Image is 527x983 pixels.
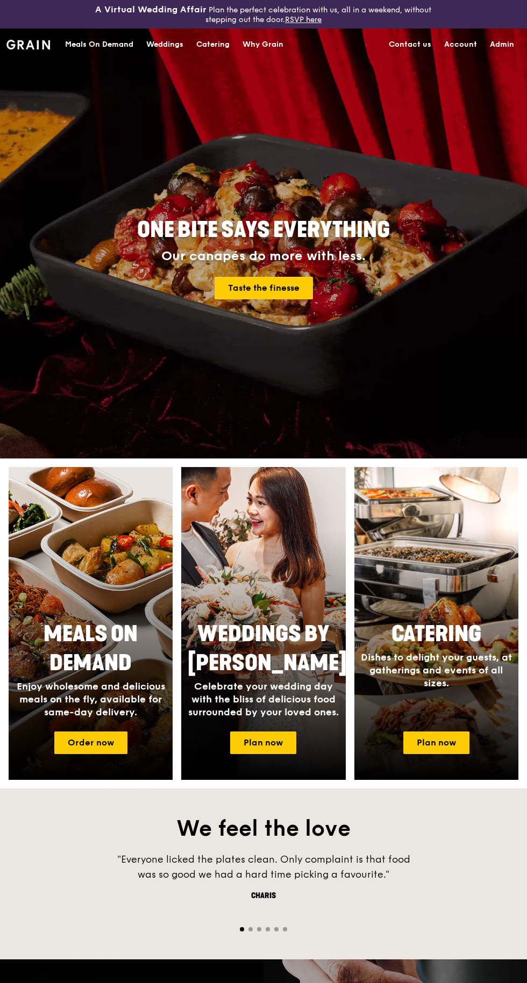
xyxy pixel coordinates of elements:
div: Weddings [146,28,183,61]
a: Contact us [382,28,438,61]
a: Weddings by [PERSON_NAME]Celebrate your wedding day with the bliss of delicious food surrounded b... [181,467,345,780]
div: Our canapés do more with less. [87,249,440,264]
a: Weddings [140,28,190,61]
span: Go to slide 2 [248,927,253,931]
span: Catering [391,621,481,647]
h3: A Virtual Wedding Affair [95,4,206,15]
span: Enjoy wholesome and delicious meals on the fly, available for same-day delivery. [17,680,165,718]
a: GrainGrain [6,27,50,60]
span: Go to slide 6 [283,927,287,931]
img: catering-card.e1cfaf3e.jpg [354,467,518,780]
a: Admin [483,28,521,61]
span: ONE BITE SAYS EVERYTHING [137,217,390,243]
div: Catering [196,28,230,61]
div: Charis [102,891,425,901]
a: Why Grain [236,28,290,61]
a: Account [438,28,483,61]
img: weddings-card.4f3003b8.jpg [181,467,345,780]
img: Grain [6,40,50,49]
a: RSVP here [285,15,322,24]
div: Meals On Demand [65,28,133,61]
div: "Everyone licked the plates clean. Only complaint is that food was so good we had a hard time pic... [102,852,425,882]
a: Meals On DemandEnjoy wholesome and delicious meals on the fly, available for same-day delivery.Or... [9,467,173,780]
img: meals-on-demand-card.d2b6f6db.png [9,467,173,780]
a: Plan now [403,731,469,754]
span: Weddings by [PERSON_NAME] [188,621,347,676]
a: Catering [190,28,236,61]
div: Plan the perfect celebration with us, all in a weekend, without stepping out the door. [88,4,439,24]
div: Why Grain [243,28,283,61]
span: Go to slide 4 [266,927,270,931]
a: CateringDishes to delight your guests, at gatherings and events of all sizes.Plan now [354,467,518,780]
a: Taste the finesse [215,277,313,299]
a: Order now [54,731,127,754]
span: Go to slide 3 [257,927,261,931]
span: Meals On Demand [44,621,138,676]
a: Plan now [230,731,296,754]
span: Go to slide 1 [240,927,244,931]
span: Dishes to delight your guests, at gatherings and events of all sizes. [361,651,512,689]
span: Go to slide 5 [274,927,279,931]
span: Celebrate your wedding day with the bliss of delicious food surrounded by your loved ones. [188,680,339,718]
